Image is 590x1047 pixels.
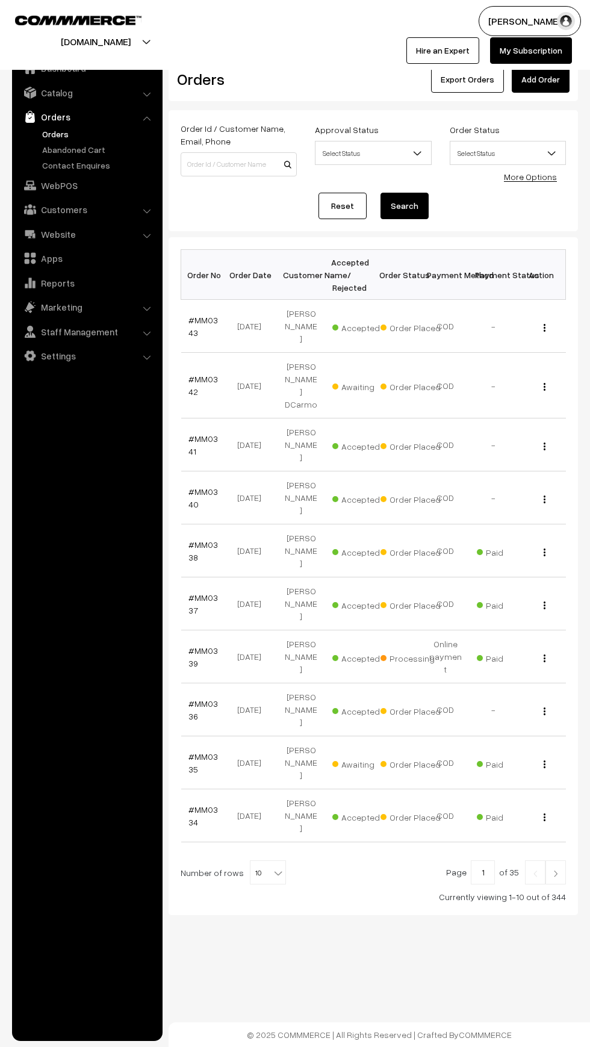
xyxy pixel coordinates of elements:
[479,6,581,36] button: [PERSON_NAME]…
[544,707,545,715] img: Menu
[380,649,441,665] span: Processing
[315,141,431,165] span: Select Status
[421,789,470,842] td: COD
[499,867,519,877] span: of 35
[188,315,218,338] a: #MM0343
[544,813,545,821] img: Menu
[421,250,470,300] th: Payment Method
[421,353,470,418] td: COD
[421,577,470,630] td: COD
[477,596,537,612] span: Paid
[229,418,277,471] td: [DATE]
[229,471,277,524] td: [DATE]
[470,418,518,471] td: -
[181,122,297,148] label: Order Id / Customer Name, Email, Phone
[277,418,325,471] td: [PERSON_NAME]
[15,82,158,104] a: Catalog
[277,250,325,300] th: Customer Name
[15,321,158,343] a: Staff Management
[373,250,421,300] th: Order Status
[15,199,158,220] a: Customers
[421,300,470,353] td: COD
[250,860,286,884] span: 10
[188,592,218,615] a: #MM0337
[188,539,218,562] a: #MM0338
[188,374,218,397] a: #MM0342
[188,698,218,721] a: #MM0336
[188,486,218,509] a: #MM0340
[229,683,277,736] td: [DATE]
[181,866,244,879] span: Number of rows
[421,418,470,471] td: COD
[544,496,545,503] img: Menu
[380,193,429,219] button: Search
[229,789,277,842] td: [DATE]
[332,596,393,612] span: Accepted
[421,736,470,789] td: COD
[250,861,285,885] span: 10
[470,353,518,418] td: -
[421,471,470,524] td: COD
[277,471,325,524] td: [PERSON_NAME]
[530,870,541,877] img: Left
[477,755,537,771] span: Paid
[229,630,277,683] td: [DATE]
[459,1030,512,1040] a: COMMMERCE
[229,250,277,300] th: Order Date
[229,524,277,577] td: [DATE]
[544,548,545,556] img: Menu
[277,300,325,353] td: [PERSON_NAME]
[181,890,566,903] div: Currently viewing 1-10 out of 344
[470,471,518,524] td: -
[450,141,566,165] span: Select Status
[277,736,325,789] td: [PERSON_NAME]
[380,702,441,718] span: Order Placed
[15,12,120,26] a: COMMMERCE
[277,789,325,842] td: [PERSON_NAME]
[470,250,518,300] th: Payment Status
[229,736,277,789] td: [DATE]
[15,106,158,128] a: Orders
[421,630,470,683] td: Online payment
[188,433,218,456] a: #MM0341
[332,755,393,771] span: Awaiting
[544,760,545,768] img: Menu
[15,175,158,196] a: WebPOS
[477,808,537,824] span: Paid
[15,16,141,25] img: COMMMERCE
[277,353,325,418] td: [PERSON_NAME] DCarmo
[380,318,441,334] span: Order Placed
[19,26,173,57] button: [DOMAIN_NAME]
[181,152,297,176] input: Order Id / Customer Name / Customer Email / Customer Phone
[431,66,504,93] button: Export Orders
[188,751,218,774] a: #MM0335
[188,804,218,827] a: #MM0334
[518,250,566,300] th: Action
[229,577,277,630] td: [DATE]
[380,808,441,824] span: Order Placed
[332,437,393,453] span: Accepted
[15,345,158,367] a: Settings
[380,755,441,771] span: Order Placed
[380,596,441,612] span: Order Placed
[332,808,393,824] span: Accepted
[557,12,575,30] img: user
[450,123,500,136] label: Order Status
[332,543,393,559] span: Accepted
[380,377,441,393] span: Order Placed
[470,300,518,353] td: -
[315,123,379,136] label: Approval Status
[177,70,296,89] h2: Orders
[332,702,393,718] span: Accepted
[229,353,277,418] td: [DATE]
[490,37,572,64] a: My Subscription
[544,654,545,662] img: Menu
[39,128,158,140] a: Orders
[380,490,441,506] span: Order Placed
[544,383,545,391] img: Menu
[277,577,325,630] td: [PERSON_NAME]
[15,247,158,269] a: Apps
[332,318,393,334] span: Accepted
[380,543,441,559] span: Order Placed
[470,683,518,736] td: -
